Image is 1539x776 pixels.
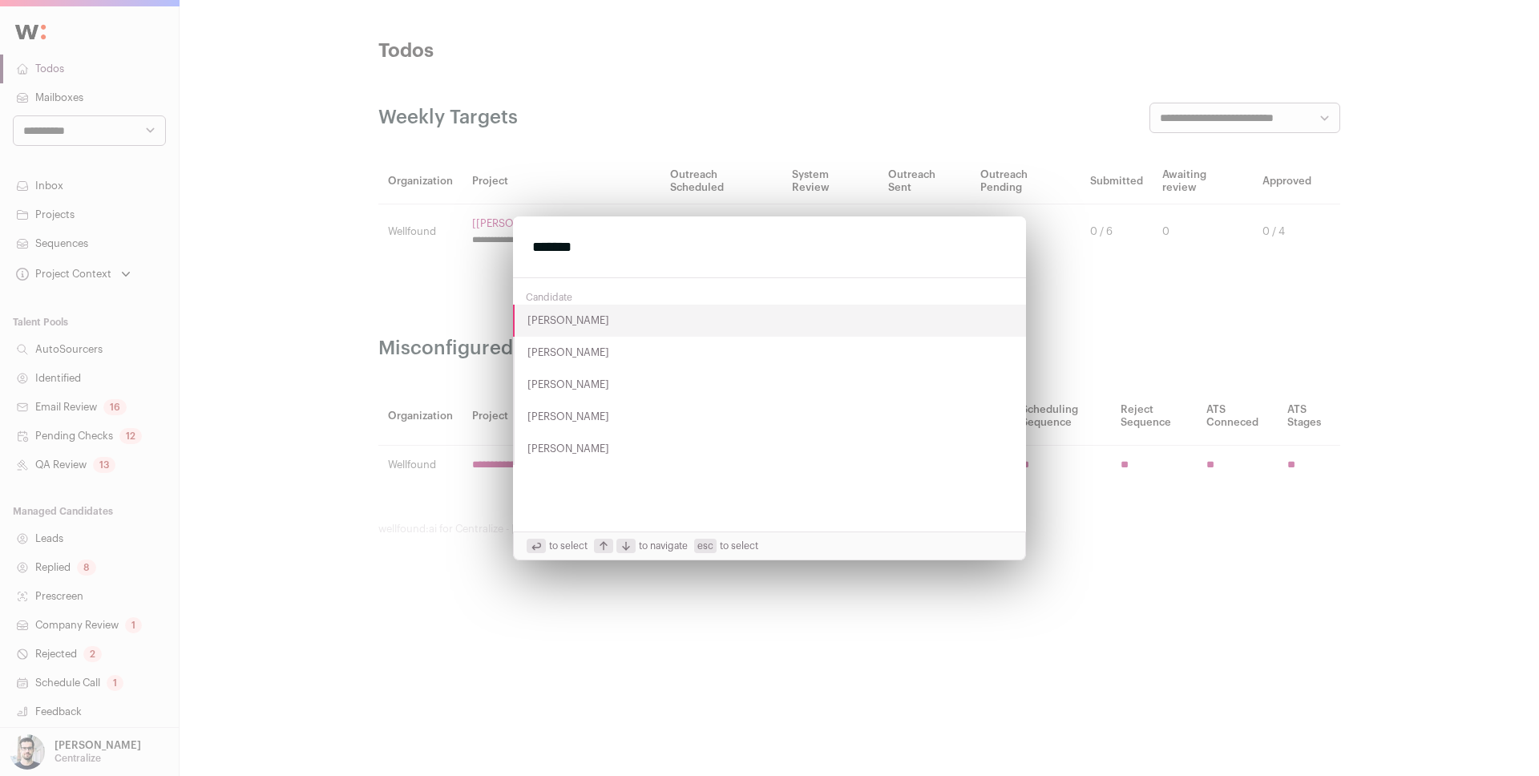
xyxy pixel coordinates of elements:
span: to select [527,539,588,553]
button: [PERSON_NAME] [513,433,1026,465]
button: [PERSON_NAME] [513,337,1026,369]
span: esc [694,539,717,553]
span: to navigate [594,539,688,553]
button: [PERSON_NAME] [513,401,1026,433]
span: to select [694,539,758,553]
div: Candidate [513,285,1026,305]
button: [PERSON_NAME] [513,305,1026,337]
button: [PERSON_NAME] [513,369,1026,401]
